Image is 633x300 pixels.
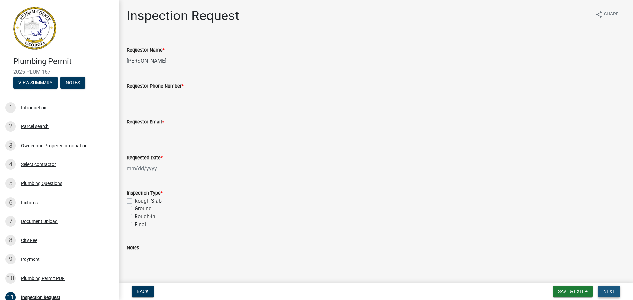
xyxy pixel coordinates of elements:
div: 5 [5,178,16,189]
label: Requestor Name [127,48,165,53]
span: Next [603,289,615,294]
span: Share [604,11,618,18]
button: Next [598,286,620,297]
button: Notes [60,77,85,89]
wm-modal-confirm: Summary [13,80,58,86]
wm-modal-confirm: Notes [60,80,85,86]
label: Rough-in [135,213,155,221]
div: Document Upload [21,219,58,224]
label: Requestor Email [127,120,164,124]
label: Ground [135,205,152,213]
h4: Plumbing Permit [13,57,113,66]
button: Save & Exit [553,286,593,297]
div: 3 [5,140,16,151]
div: Owner and Property Information [21,143,88,148]
label: Inspection Type [127,191,163,196]
h1: Inspection Request [127,8,239,24]
div: 1 [5,102,16,113]
img: Putnam County, Georgia [13,7,56,50]
div: 2 [5,121,16,132]
div: 9 [5,254,16,264]
button: Back [132,286,154,297]
span: 2025-PLUM-167 [13,69,105,75]
div: Inspection Request [21,295,60,300]
div: Plumbing Permit PDF [21,276,65,281]
div: 10 [5,273,16,284]
span: Save & Exit [558,289,584,294]
div: 7 [5,216,16,227]
button: View Summary [13,77,58,89]
div: Select contractor [21,162,56,167]
button: shareShare [589,8,624,21]
div: Fixtures [21,200,38,205]
div: 6 [5,197,16,208]
div: City Fee [21,238,37,243]
label: Requestor Phone Number [127,84,184,89]
label: Rough Slab [135,197,162,205]
div: Introduction [21,105,46,110]
div: 4 [5,159,16,170]
div: 8 [5,235,16,246]
div: Plumbing Questions [21,181,62,186]
label: Notes [127,246,139,250]
div: Payment [21,257,40,261]
div: Parcel search [21,124,49,129]
span: Back [137,289,149,294]
label: Requested Date [127,156,163,160]
i: share [595,11,603,18]
label: Final [135,221,146,229]
input: mm/dd/yyyy [127,162,187,175]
